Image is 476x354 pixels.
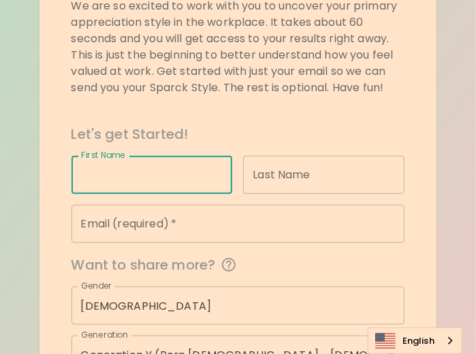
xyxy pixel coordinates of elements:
[368,327,462,354] div: Language
[81,280,112,292] label: Gender
[221,257,237,273] svg: This information is completely confidential and only used for aggregated appreciation studies at ...
[72,254,405,276] span: Want to share more?
[368,328,462,353] a: English
[81,150,125,161] label: First Name
[81,329,128,341] label: Generation
[72,123,405,145] h6: Let's get Started!
[368,327,462,354] aside: Language selected: English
